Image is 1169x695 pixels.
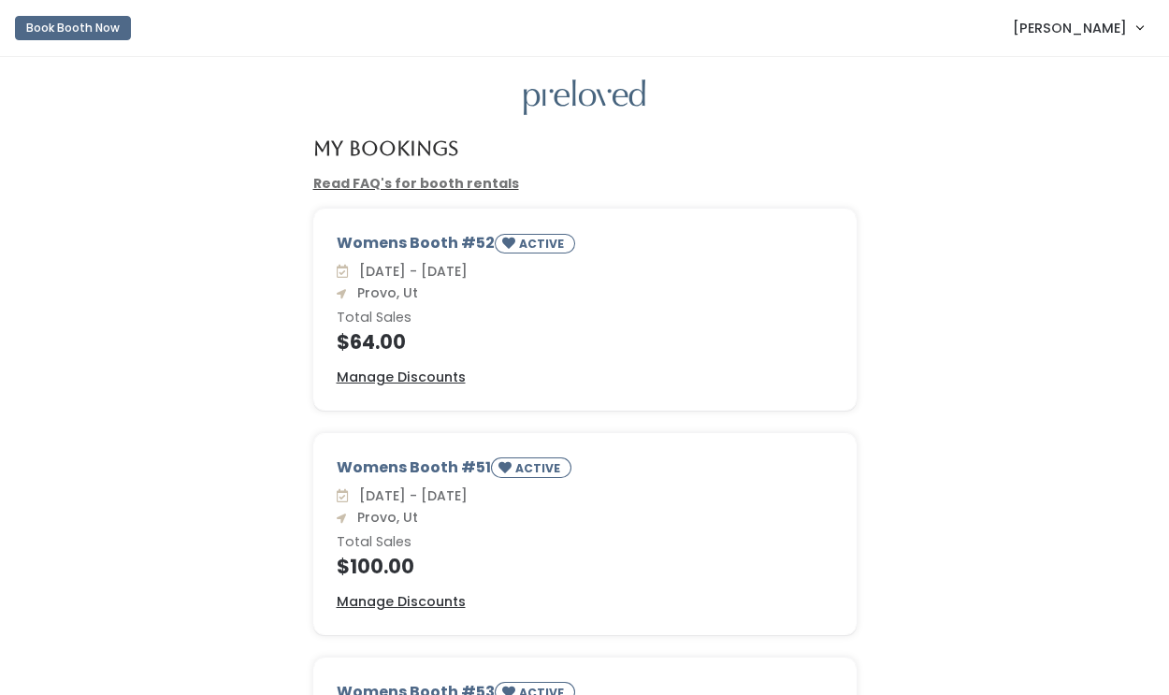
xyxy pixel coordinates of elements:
[350,508,418,527] span: Provo, Ut
[15,16,131,40] button: Book Booth Now
[337,592,466,611] u: Manage Discounts
[1013,18,1127,38] span: [PERSON_NAME]
[313,174,519,193] a: Read FAQ's for booth rentals
[337,368,466,386] u: Manage Discounts
[313,138,458,159] h4: My Bookings
[337,368,466,387] a: Manage Discounts
[515,460,564,476] small: ACTIVE
[15,7,131,49] a: Book Booth Now
[337,232,833,261] div: Womens Booth #52
[337,456,833,485] div: Womens Booth #51
[337,311,833,326] h6: Total Sales
[350,283,418,302] span: Provo, Ut
[994,7,1162,48] a: [PERSON_NAME]
[337,592,466,612] a: Manage Discounts
[524,80,645,116] img: preloved logo
[337,556,833,577] h4: $100.00
[337,535,833,550] h6: Total Sales
[519,236,568,252] small: ACTIVE
[337,331,833,353] h4: $64.00
[352,262,468,281] span: [DATE] - [DATE]
[352,486,468,505] span: [DATE] - [DATE]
